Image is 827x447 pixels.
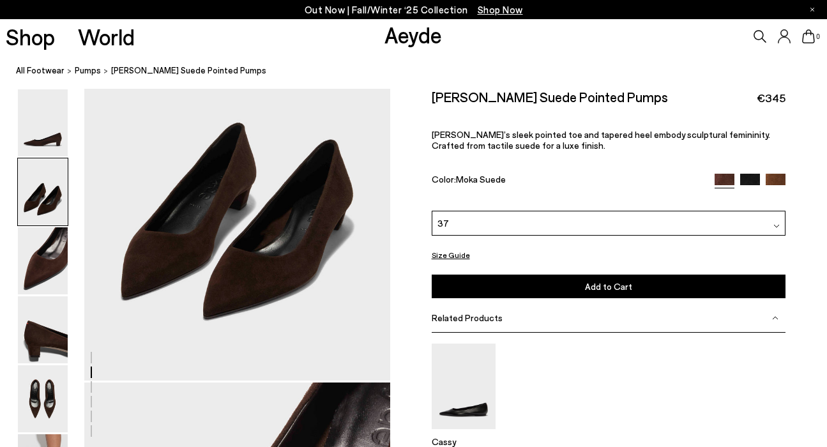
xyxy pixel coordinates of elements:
p: [PERSON_NAME]’s sleek pointed toe and tapered heel embody sculptural femininity. Crafted from tac... [432,129,786,151]
a: Shop [6,26,55,48]
p: Out Now | Fall/Winter ‘25 Collection [305,2,523,18]
img: Judi Suede Pointed Pumps - Image 5 [18,365,68,432]
button: Add to Cart [432,275,786,298]
span: €345 [757,90,785,106]
span: 0 [815,33,821,40]
span: Related Products [432,312,503,323]
a: Cassy Pointed-Toe Flats Cassy [432,420,496,447]
button: Size Guide [432,247,470,263]
div: Color: [432,173,704,188]
img: Cassy Pointed-Toe Flats [432,344,496,428]
img: Judi Suede Pointed Pumps - Image 2 [18,158,68,225]
img: Judi Suede Pointed Pumps - Image 3 [18,227,68,294]
a: Aeyde [384,21,442,48]
img: Judi Suede Pointed Pumps - Image 4 [18,296,68,363]
span: Add to Cart [585,281,632,292]
span: [PERSON_NAME] Suede Pointed Pumps [111,64,266,77]
span: Navigate to /collections/new-in [478,4,523,15]
span: pumps [75,65,101,75]
a: 0 [802,29,815,43]
a: World [78,26,135,48]
span: 37 [437,216,449,230]
p: Cassy [432,436,496,447]
nav: breadcrumb [16,54,827,89]
a: pumps [75,64,101,77]
img: Judi Suede Pointed Pumps - Image 1 [18,89,68,156]
span: Moka Suede [456,173,506,184]
a: All Footwear [16,64,64,77]
img: svg%3E [772,315,778,321]
img: svg%3E [773,223,780,229]
h2: [PERSON_NAME] Suede Pointed Pumps [432,89,668,105]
